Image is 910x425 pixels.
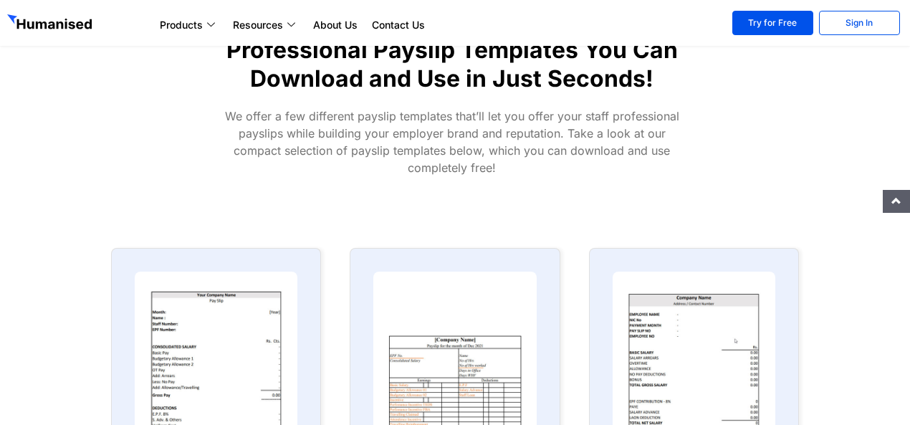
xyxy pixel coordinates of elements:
a: Resources [226,16,306,34]
img: GetHumanised Logo [7,14,95,33]
a: Contact Us [365,16,432,34]
h1: Professional Payslip Templates You Can Download and Use in Just Seconds! [200,36,704,93]
a: Try for Free [732,11,813,35]
a: Sign In [819,11,900,35]
a: Products [153,16,226,34]
p: We offer a few different payslip templates that’ll let you offer your staff professional payslips... [216,108,689,176]
a: About Us [306,16,365,34]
